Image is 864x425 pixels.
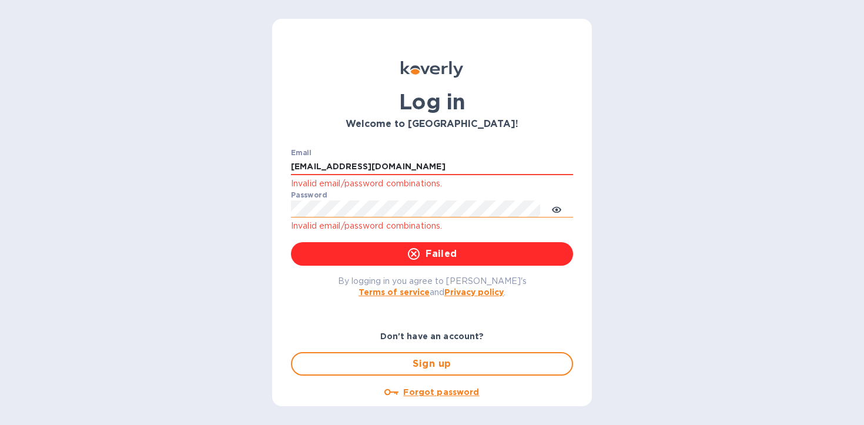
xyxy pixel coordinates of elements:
span: Failed [300,247,564,261]
span: By logging in you agree to [PERSON_NAME]'s and . [338,276,527,297]
a: Terms of service [359,287,430,297]
p: Invalid email/password combinations. [291,219,573,233]
a: Privacy policy [444,287,504,297]
b: Don't have an account? [380,332,484,341]
h1: Log in [291,89,573,114]
h3: Welcome to [GEOGRAPHIC_DATA]! [291,119,573,130]
p: Invalid email/password combinations. [291,177,573,190]
button: Failed [291,242,573,266]
img: Koverly [401,61,463,78]
u: Forgot password [403,387,479,397]
label: Password [291,192,327,199]
button: Sign up [291,352,573,376]
button: toggle password visibility [545,197,568,220]
span: Sign up [302,357,562,371]
label: Email [291,149,312,156]
input: Enter email address [291,158,573,176]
